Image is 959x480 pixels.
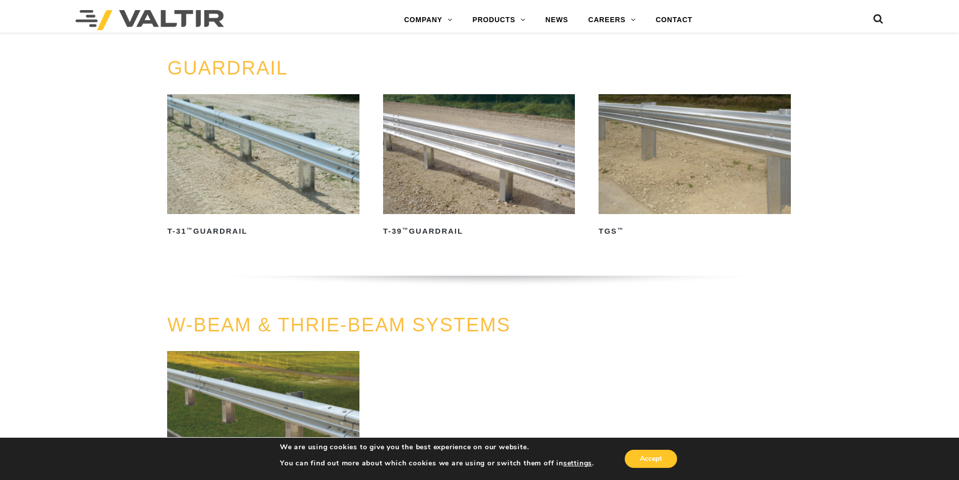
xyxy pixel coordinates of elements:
img: Valtir [76,10,224,30]
a: GUARDRAIL [167,57,288,79]
a: NEWS [535,10,578,30]
h2: T-39 Guardrail [383,223,575,239]
a: T-31™Guardrail [167,94,359,239]
a: T-39™Guardrail [383,94,575,239]
button: settings [563,459,592,468]
a: CONTACT [645,10,702,30]
a: W-BEAM & THRIE-BEAM SYSTEMS [167,314,510,335]
p: You can find out more about which cookies we are using or switch them off in . [280,459,594,468]
sup: ™ [187,227,193,233]
a: CAREERS [578,10,646,30]
h2: T-31 Guardrail [167,223,359,239]
a: PRODUCTS [463,10,536,30]
h2: TGS [599,223,790,239]
a: COMPANY [394,10,463,30]
a: TGS™ [599,94,790,239]
sup: ™ [402,227,409,233]
p: We are using cookies to give you the best experience on our website. [280,443,594,452]
sup: ™ [617,227,624,233]
button: Accept [625,450,677,468]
